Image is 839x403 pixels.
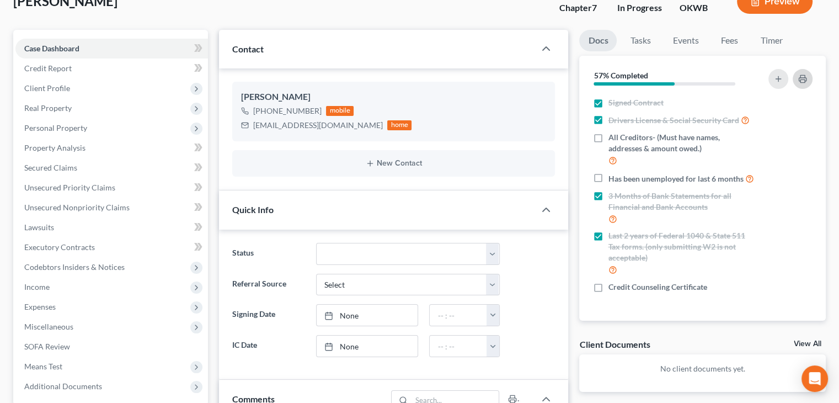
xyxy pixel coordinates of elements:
span: All Creditors- (Must have names, addresses & amount owed.) [608,132,755,154]
div: mobile [326,106,354,116]
span: Codebtors Insiders & Notices [24,262,125,272]
span: Miscellaneous [24,322,73,331]
a: Secured Claims [15,158,208,178]
div: Chapter [559,2,600,14]
span: 3 Months of Bank Statements for all Financial and Bank Accounts [608,190,755,213]
strong: 57% Completed [594,71,648,80]
div: OKWB [680,2,719,14]
div: [PERSON_NAME] [241,91,546,104]
span: Has been unemployed for last 6 months [608,173,743,184]
span: Expenses [24,302,56,311]
span: Quick Info [232,204,274,215]
span: SOFA Review [24,342,70,351]
span: Lawsuits [24,222,54,232]
span: Credit Counseling Certificate [608,282,707,293]
a: Credit Report [15,59,208,78]
span: Last 2 years of Federal 1040 & State 511 Tax forms. (only submitting W2 is not acceptable) [608,230,755,263]
span: Means Test [24,362,62,371]
div: Open Intercom Messenger [801,365,828,392]
p: No client documents yet. [588,363,817,374]
span: Client Profile [24,83,70,93]
a: Docs [579,30,617,51]
span: Personal Property [24,123,87,132]
label: Signing Date [227,304,310,326]
span: Signed Contract [608,97,663,108]
a: Events [664,30,707,51]
a: Fees [712,30,747,51]
span: Secured Claims [24,163,77,172]
a: None [317,336,418,357]
input: -- : -- [430,305,487,326]
div: [EMAIL_ADDRESS][DOMAIN_NAME] [253,120,383,131]
span: 7 [592,2,597,13]
span: Additional Documents [24,381,102,391]
span: Unsecured Priority Claims [24,183,115,192]
div: [PHONE_NUMBER] [253,105,322,116]
span: Real Property [24,103,72,113]
span: Executory Contracts [24,242,95,252]
span: Contact [232,44,264,54]
div: home [387,120,412,130]
div: Client Documents [579,338,650,350]
a: Timer [751,30,791,51]
label: IC Date [227,335,310,357]
a: Property Analysis [15,138,208,158]
label: Status [227,243,310,265]
label: Referral Source [227,274,310,296]
a: Case Dashboard [15,39,208,59]
input: -- : -- [430,336,487,357]
span: Unsecured Nonpriority Claims [24,203,130,212]
a: SOFA Review [15,337,208,357]
button: New Contact [241,159,546,168]
a: Unsecured Nonpriority Claims [15,198,208,218]
a: Lawsuits [15,218,208,237]
span: Drivers License & Social Security Card [608,115,739,126]
span: Case Dashboard [24,44,79,53]
a: None [317,305,418,326]
a: Tasks [621,30,659,51]
span: Property Analysis [24,143,85,152]
span: Credit Report [24,63,72,73]
a: Executory Contracts [15,237,208,257]
a: View All [794,340,821,348]
a: Unsecured Priority Claims [15,178,208,198]
div: In Progress [617,2,662,14]
span: Income [24,282,50,291]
